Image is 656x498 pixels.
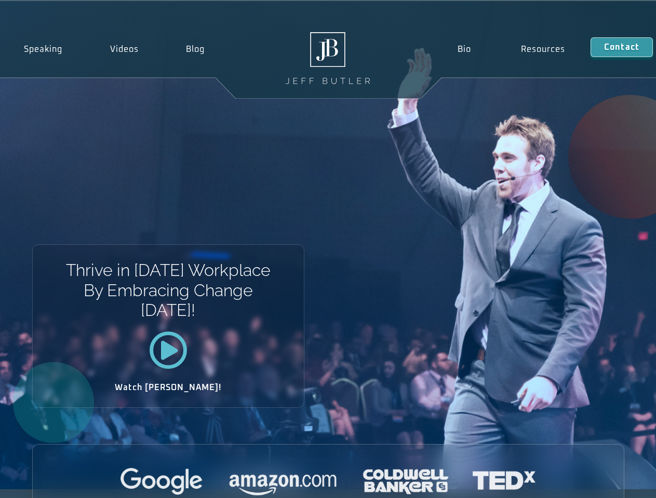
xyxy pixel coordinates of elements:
a: Contact [591,37,653,57]
h1: Thrive in [DATE] Workplace By Embracing Change [DATE]! [65,260,271,320]
a: Blog [162,37,229,61]
a: Bio [432,37,496,61]
a: Resources [496,37,591,61]
nav: Menu [432,37,590,61]
span: Contact [604,43,639,51]
a: Videos [86,37,163,61]
h2: Watch [PERSON_NAME]! [69,383,267,392]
